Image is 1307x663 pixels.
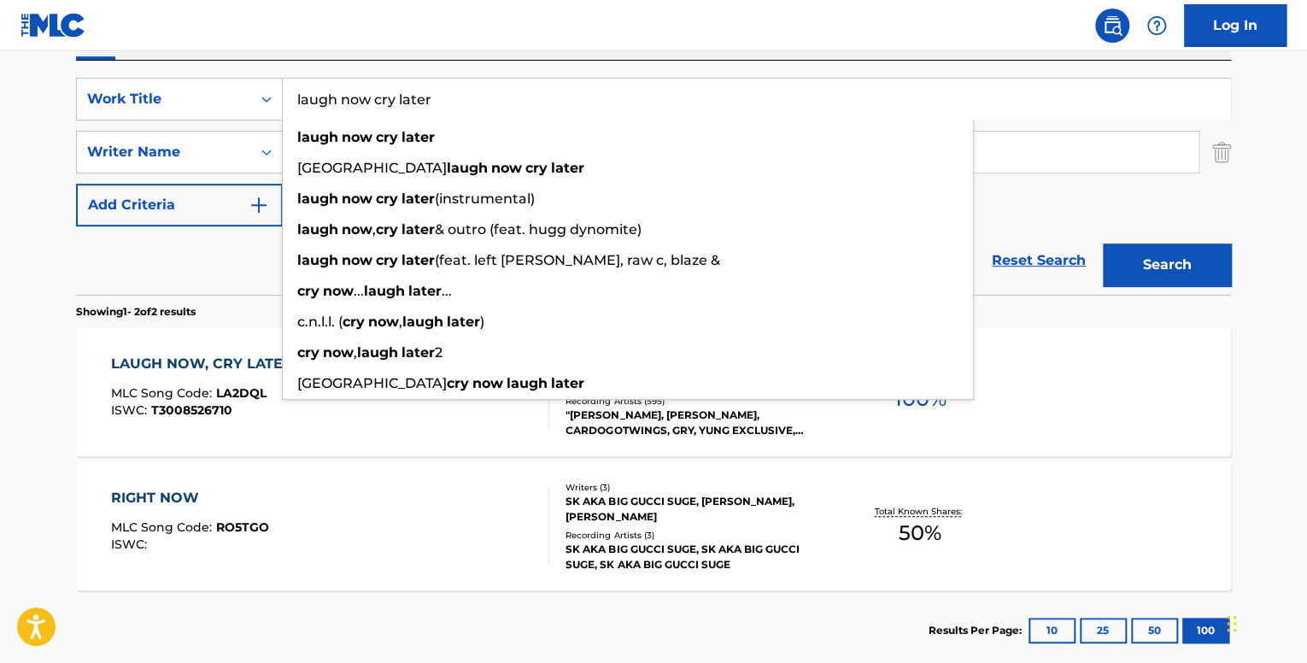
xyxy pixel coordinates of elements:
[1212,131,1231,173] img: Delete Criterion
[551,160,584,176] strong: later
[442,283,452,299] span: ...
[551,375,584,391] strong: later
[401,344,435,361] strong: later
[342,129,372,145] strong: now
[297,375,447,391] span: [GEOGRAPHIC_DATA]
[376,252,398,268] strong: cry
[76,184,283,226] button: Add Criteria
[408,283,442,299] strong: later
[507,375,548,391] strong: laugh
[111,519,216,535] span: MLC Song Code :
[401,191,435,207] strong: later
[1095,9,1129,43] a: Public Search
[323,344,354,361] strong: now
[76,78,1231,295] form: Search Form
[399,314,402,330] span: ,
[376,221,398,238] strong: cry
[372,221,376,238] span: ,
[1131,618,1178,643] button: 50
[402,314,443,330] strong: laugh
[151,402,232,418] span: T3008526710
[354,344,357,361] span: ,
[357,344,398,361] strong: laugh
[297,160,447,176] span: [GEOGRAPHIC_DATA]
[566,481,823,494] div: Writers ( 3 )
[297,221,338,238] strong: laugh
[297,344,319,361] strong: cry
[297,314,343,330] span: c.n.l.l. (
[435,191,535,207] span: (instrumental)
[1227,598,1237,649] div: Drag
[1140,9,1174,43] div: Help
[111,488,269,508] div: RIGHT NOW
[525,160,548,176] strong: cry
[216,385,267,401] span: LA2DQL
[76,304,196,320] p: Showing 1 - 2 of 2 results
[368,314,399,330] strong: now
[342,221,372,238] strong: now
[1184,4,1286,47] a: Log In
[435,344,443,361] span: 2
[472,375,503,391] strong: now
[1182,618,1229,643] button: 100
[342,191,372,207] strong: now
[111,385,216,401] span: MLC Song Code :
[1103,243,1231,286] button: Search
[111,537,151,552] span: ISWC :
[343,314,365,330] strong: cry
[249,195,269,215] img: 9d2ae6d4665cec9f34b9.svg
[342,252,372,268] strong: now
[566,408,823,438] div: "[PERSON_NAME], [PERSON_NAME], CARDOGOTWINGS, GRY, YUNG EXCLUSIVE, [PERSON_NAME]", [PERSON_NAME],...
[1102,15,1122,36] img: search
[1146,15,1167,36] img: help
[491,160,522,176] strong: now
[929,623,1026,638] p: Results Per Page:
[435,252,720,268] span: (feat. left [PERSON_NAME], raw c, blaze &
[401,129,435,145] strong: later
[111,354,302,374] div: LAUGH NOW, CRY LATER
[87,142,241,162] div: Writer Name
[1222,581,1307,663] iframe: Chat Widget
[297,191,338,207] strong: laugh
[401,252,435,268] strong: later
[1080,618,1127,643] button: 25
[874,505,965,518] p: Total Known Shares:
[447,160,488,176] strong: laugh
[297,252,338,268] strong: laugh
[376,191,398,207] strong: cry
[899,518,941,549] span: 50 %
[1029,618,1075,643] button: 10
[21,13,86,38] img: MLC Logo
[216,519,269,535] span: RO5TGO
[401,221,435,238] strong: later
[87,89,241,109] div: Work Title
[76,328,1231,456] a: LAUGH NOW, CRY LATERMLC Song Code:LA2DQLISWC:T3008526710Writers (6)[PERSON_NAME], [PERSON_NAME] [...
[566,395,823,408] div: Recording Artists ( 595 )
[323,283,354,299] strong: now
[111,402,151,418] span: ISWC :
[435,221,642,238] span: & outro (feat. hugg dynomite)
[983,242,1094,279] a: Reset Search
[566,529,823,542] div: Recording Artists ( 3 )
[364,283,405,299] strong: laugh
[354,283,364,299] span: ...
[566,542,823,572] div: SK AKA BIG GUCCI SUGE, SK AKA BIG GUCCI SUGE, SK AKA BIG GUCCI SUGE
[376,129,398,145] strong: cry
[566,494,823,525] div: SK AKA BIG GUCCI SUGE, [PERSON_NAME], [PERSON_NAME]
[297,283,319,299] strong: cry
[297,129,338,145] strong: laugh
[447,375,469,391] strong: cry
[447,314,480,330] strong: later
[480,314,484,330] span: )
[76,462,1231,590] a: RIGHT NOWMLC Song Code:RO5TGOISWC:Writers (3)SK AKA BIG GUCCI SUGE, [PERSON_NAME], [PERSON_NAME]R...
